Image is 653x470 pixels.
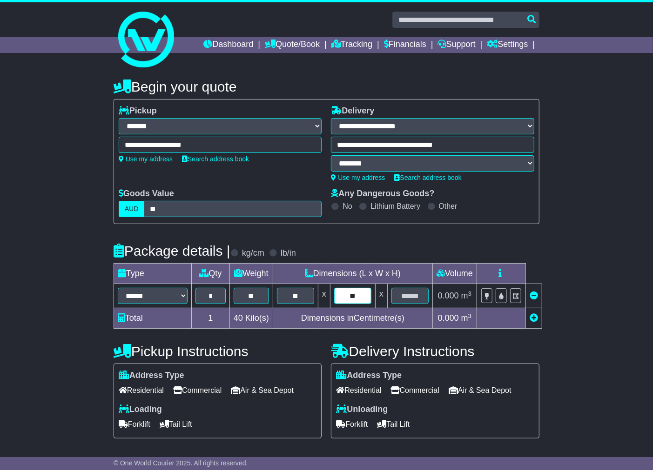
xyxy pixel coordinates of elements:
[395,174,462,181] a: Search address book
[231,383,294,397] span: Air & Sea Depot
[242,248,264,258] label: kg/cm
[438,291,459,300] span: 0.000
[375,284,387,308] td: x
[229,308,273,329] td: Kilo(s)
[530,313,538,323] a: Add new item
[343,202,352,211] label: No
[191,308,229,329] td: 1
[331,37,372,53] a: Tracking
[468,312,472,319] sup: 3
[461,291,472,300] span: m
[461,313,472,323] span: m
[331,189,434,199] label: Any Dangerous Goods?
[119,371,184,381] label: Address Type
[273,308,432,329] td: Dimensions in Centimetre(s)
[119,189,174,199] label: Goods Value
[182,155,249,163] a: Search address book
[191,264,229,284] td: Qty
[336,371,402,381] label: Address Type
[432,264,477,284] td: Volume
[173,383,222,397] span: Commercial
[114,308,191,329] td: Total
[530,291,538,300] a: Remove this item
[487,37,528,53] a: Settings
[273,264,432,284] td: Dimensions (L x W x H)
[265,37,320,53] a: Quote/Book
[160,417,192,431] span: Tail Lift
[119,417,150,431] span: Forklift
[331,344,539,359] h4: Delivery Instructions
[119,155,173,163] a: Use my address
[331,106,374,116] label: Delivery
[438,313,459,323] span: 0.000
[119,201,145,217] label: AUD
[384,37,426,53] a: Financials
[234,313,243,323] span: 40
[336,383,381,397] span: Residential
[114,459,248,467] span: © One World Courier 2025. All rights reserved.
[203,37,253,53] a: Dashboard
[391,383,439,397] span: Commercial
[119,404,162,415] label: Loading
[229,264,273,284] td: Weight
[336,404,388,415] label: Unloading
[468,290,472,297] sup: 3
[119,106,157,116] label: Pickup
[114,344,322,359] h4: Pickup Instructions
[331,174,385,181] a: Use my address
[114,264,191,284] td: Type
[114,243,230,258] h4: Package details |
[119,383,164,397] span: Residential
[281,248,296,258] label: lb/in
[336,417,368,431] span: Forklift
[439,202,458,211] label: Other
[114,79,539,94] h4: Begin your quote
[449,383,512,397] span: Air & Sea Depot
[318,284,330,308] td: x
[370,202,420,211] label: Lithium Battery
[438,37,476,53] a: Support
[377,417,410,431] span: Tail Lift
